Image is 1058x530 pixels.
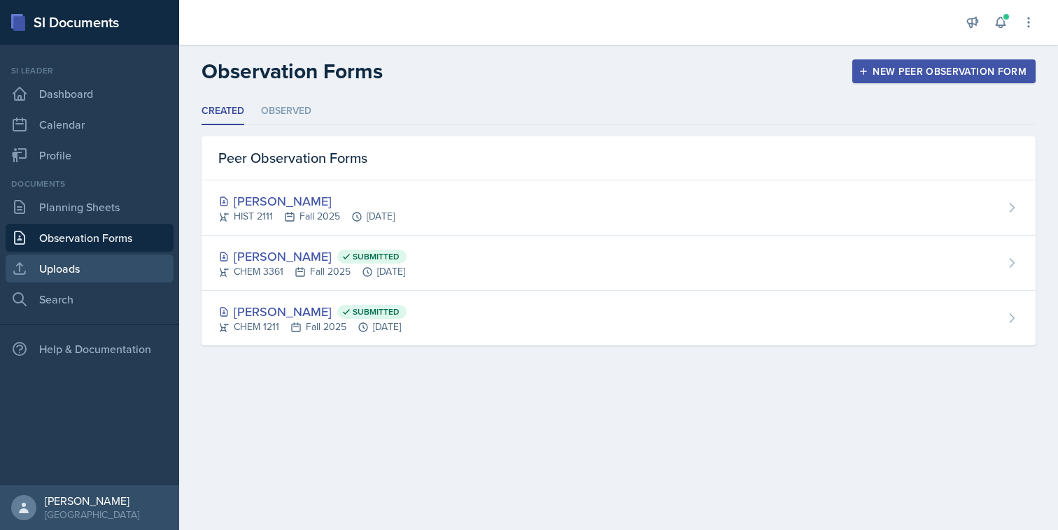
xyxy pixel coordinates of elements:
a: Dashboard [6,80,174,108]
h2: Observation Forms [202,59,383,84]
div: CHEM 3361 Fall 2025 [DATE] [218,264,407,279]
div: Si leader [6,64,174,77]
a: Uploads [6,255,174,282]
span: Submitted [353,251,400,262]
a: [PERSON_NAME] HIST 2111Fall 2025[DATE] [202,180,1036,236]
a: [PERSON_NAME] Submitted CHEM 3361Fall 2025[DATE] [202,236,1036,291]
a: Calendar [6,110,174,138]
a: [PERSON_NAME] Submitted CHEM 1211Fall 2025[DATE] [202,291,1036,345]
a: Planning Sheets [6,193,174,221]
div: [PERSON_NAME] [218,302,407,321]
a: Observation Forms [6,224,174,252]
div: [PERSON_NAME] [218,192,395,210]
a: Profile [6,141,174,169]
li: Observed [261,98,311,125]
div: Peer Observation Forms [202,136,1036,180]
div: Help & Documentation [6,335,174,363]
div: [PERSON_NAME] [218,247,407,266]
div: Documents [6,178,174,190]
button: New Peer Observation Form [852,59,1036,83]
a: Search [6,285,174,313]
span: Submitted [353,306,400,317]
div: [GEOGRAPHIC_DATA] [45,508,139,522]
div: CHEM 1211 Fall 2025 [DATE] [218,320,407,334]
div: HIST 2111 Fall 2025 [DATE] [218,209,395,224]
div: [PERSON_NAME] [45,494,139,508]
div: New Peer Observation Form [861,66,1027,77]
li: Created [202,98,244,125]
